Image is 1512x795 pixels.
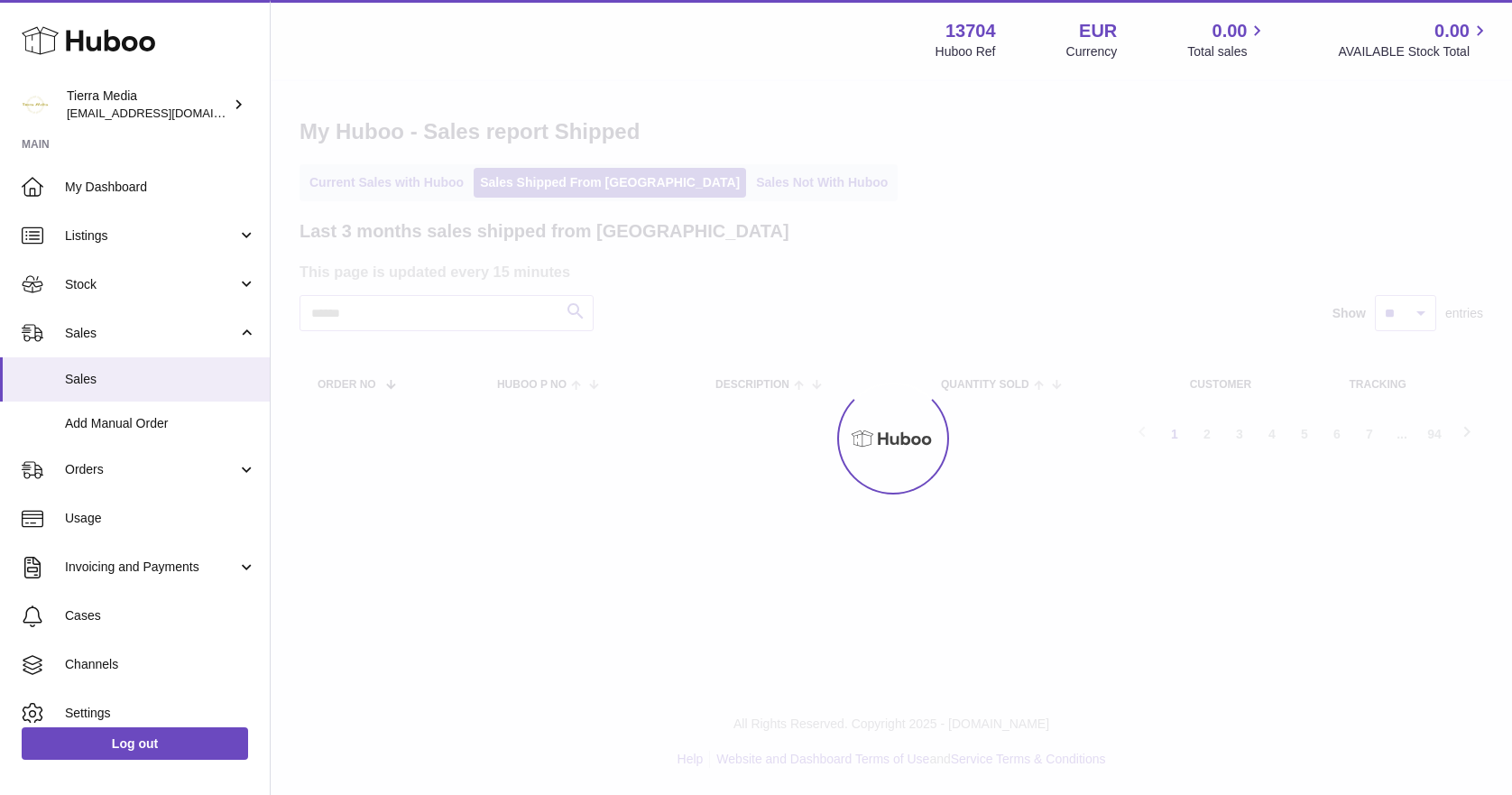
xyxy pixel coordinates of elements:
div: Currency [1066,43,1118,60]
a: 0.00 AVAILABLE Stock Total [1338,19,1490,60]
span: AVAILABLE Stock Total [1338,43,1490,60]
strong: 13704 [945,19,996,43]
span: Orders [65,461,237,478]
span: 0.00 [1434,19,1470,43]
span: Sales [65,325,237,342]
span: Invoicing and Payments [65,559,237,576]
span: Usage [65,510,256,527]
span: 0.00 [1212,19,1248,43]
span: Settings [65,705,256,722]
a: Log out [22,727,248,760]
div: Tierra Media [67,88,229,122]
span: [EMAIL_ADDRESS][DOMAIN_NAME] [67,106,265,120]
span: Total sales [1187,43,1268,60]
a: 0.00 Total sales [1187,19,1268,60]
span: Add Manual Order [65,415,256,432]
span: Sales [65,371,256,388]
div: Huboo Ref [936,43,996,60]
strong: EUR [1079,19,1117,43]
span: Stock [65,276,237,293]
span: Cases [65,607,256,624]
span: Channels [65,656,256,673]
img: hola.tierramedia@gmail.com [22,91,49,118]
span: Listings [65,227,237,245]
span: My Dashboard [65,179,256,196]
